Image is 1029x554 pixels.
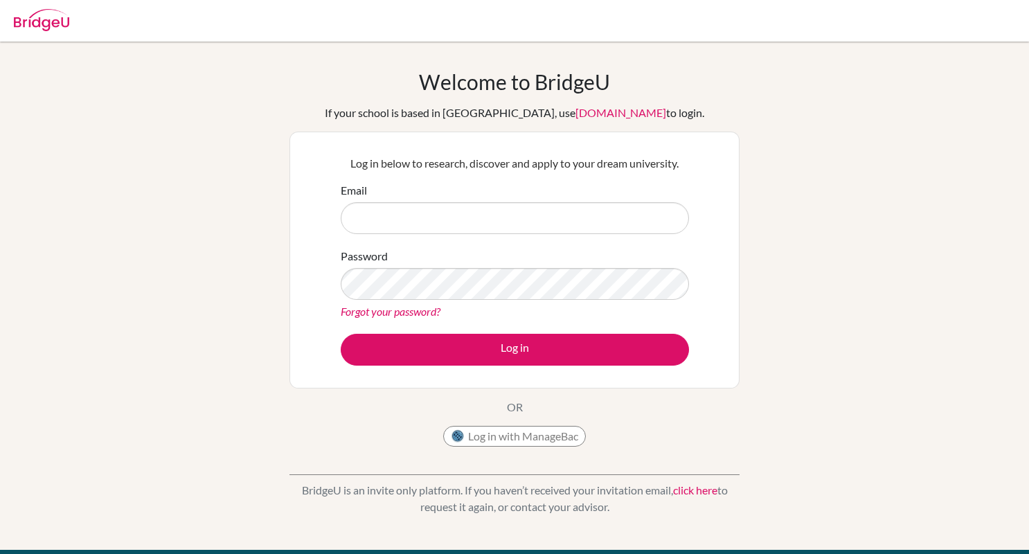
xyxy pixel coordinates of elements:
[341,182,367,199] label: Email
[507,399,523,415] p: OR
[341,248,388,265] label: Password
[341,305,440,318] a: Forgot your password?
[419,69,610,94] h1: Welcome to BridgeU
[289,482,740,515] p: BridgeU is an invite only platform. If you haven’t received your invitation email, to request it ...
[341,334,689,366] button: Log in
[575,106,666,119] a: [DOMAIN_NAME]
[325,105,704,121] div: If your school is based in [GEOGRAPHIC_DATA], use to login.
[14,9,69,31] img: Bridge-U
[673,483,717,497] a: click here
[443,426,586,447] button: Log in with ManageBac
[341,155,689,172] p: Log in below to research, discover and apply to your dream university.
